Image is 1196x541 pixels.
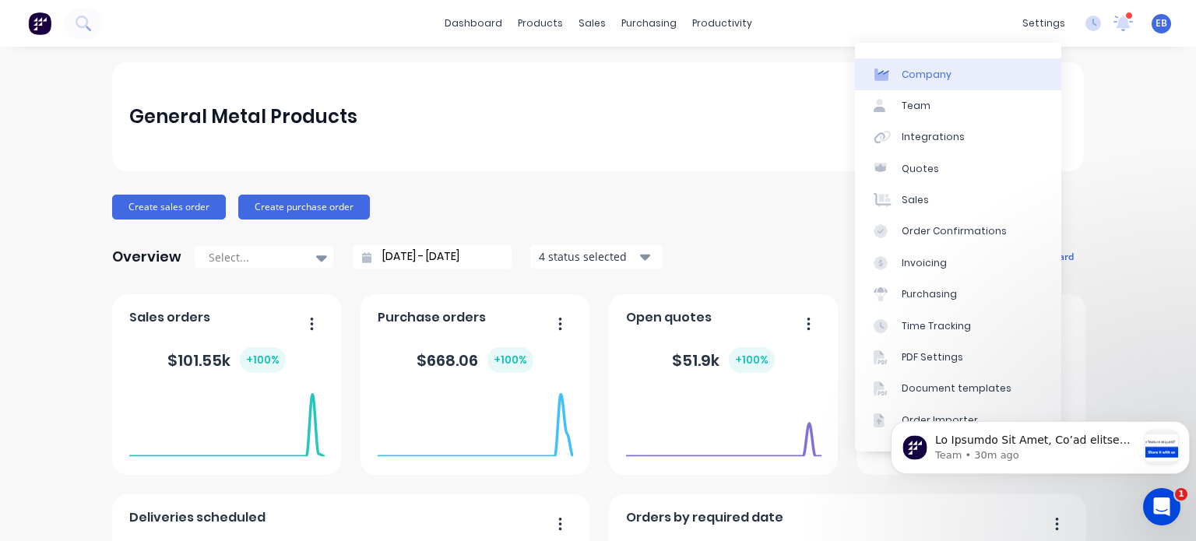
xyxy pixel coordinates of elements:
[902,130,965,144] div: Integrations
[626,308,712,327] span: Open quotes
[855,310,1061,341] a: Time Tracking
[167,347,286,373] div: $ 101.55k
[902,381,1011,395] div: Document templates
[902,99,930,113] div: Team
[902,162,939,176] div: Quotes
[571,12,614,35] div: sales
[614,12,684,35] div: purchasing
[855,184,1061,216] a: Sales
[1156,16,1167,30] span: EB
[855,90,1061,121] a: Team
[902,287,957,301] div: Purchasing
[855,279,1061,310] a: Purchasing
[855,373,1061,404] a: Document templates
[112,241,181,272] div: Overview
[510,12,571,35] div: products
[684,12,760,35] div: productivity
[417,347,533,373] div: $ 668.06
[855,216,1061,247] a: Order Confirmations
[902,350,963,364] div: PDF Settings
[539,248,637,265] div: 4 status selected
[902,256,947,270] div: Invoicing
[855,248,1061,279] a: Invoicing
[129,308,210,327] span: Sales orders
[240,347,286,373] div: + 100 %
[902,193,929,207] div: Sales
[729,347,775,373] div: + 100 %
[378,308,486,327] span: Purchase orders
[855,58,1061,90] a: Company
[129,101,357,132] div: General Metal Products
[51,58,253,72] p: Message from Team, sent 30m ago
[902,319,971,333] div: Time Tracking
[1015,12,1073,35] div: settings
[885,390,1196,499] iframe: Intercom notifications message
[855,153,1061,184] a: Quotes
[902,68,952,82] div: Company
[487,347,533,373] div: + 100 %
[112,195,226,220] button: Create sales order
[855,405,1061,436] a: Order Importer
[672,347,775,373] div: $ 51.9k
[855,342,1061,373] a: PDF Settings
[1175,488,1187,501] span: 1
[530,245,663,269] button: 4 status selected
[1143,488,1180,525] iframe: Intercom live chat
[902,224,1007,238] div: Order Confirmations
[437,12,510,35] a: dashboard
[238,195,370,220] button: Create purchase order
[855,121,1061,153] a: Integrations
[28,12,51,35] img: Factory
